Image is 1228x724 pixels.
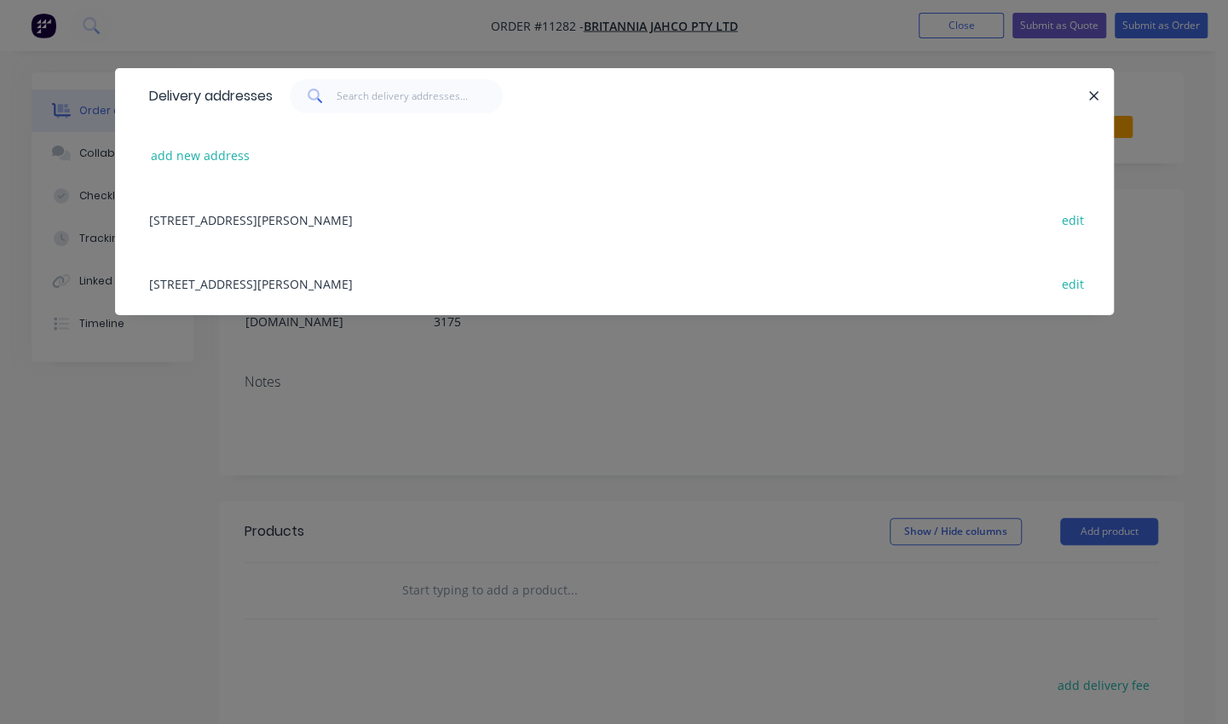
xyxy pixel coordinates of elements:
[1053,272,1093,295] button: edit
[141,187,1088,251] div: [STREET_ADDRESS][PERSON_NAME]
[337,79,503,113] input: Search delivery addresses...
[141,69,273,124] div: Delivery addresses
[141,251,1088,315] div: [STREET_ADDRESS][PERSON_NAME]
[142,144,259,167] button: add new address
[1053,208,1093,231] button: edit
